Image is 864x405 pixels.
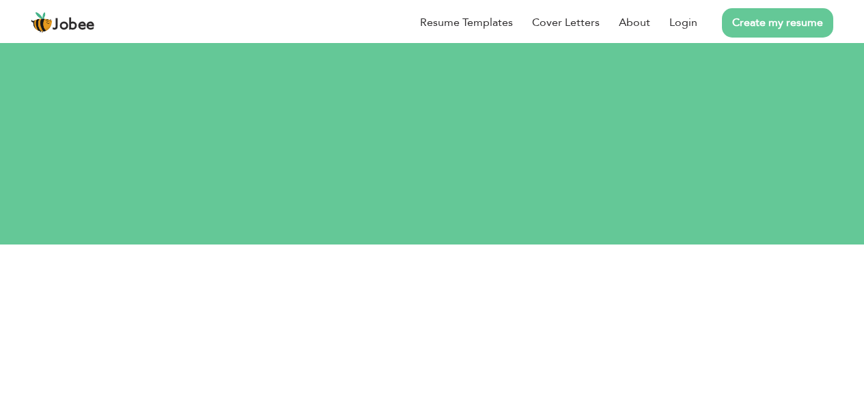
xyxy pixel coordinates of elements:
span: Jobee [53,18,95,33]
a: Jobee [31,12,95,33]
a: Login [669,14,697,31]
a: Create my resume [722,8,833,38]
a: Cover Letters [532,14,600,31]
a: Resume Templates [420,14,513,31]
a: About [619,14,650,31]
img: jobee.io [31,12,53,33]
